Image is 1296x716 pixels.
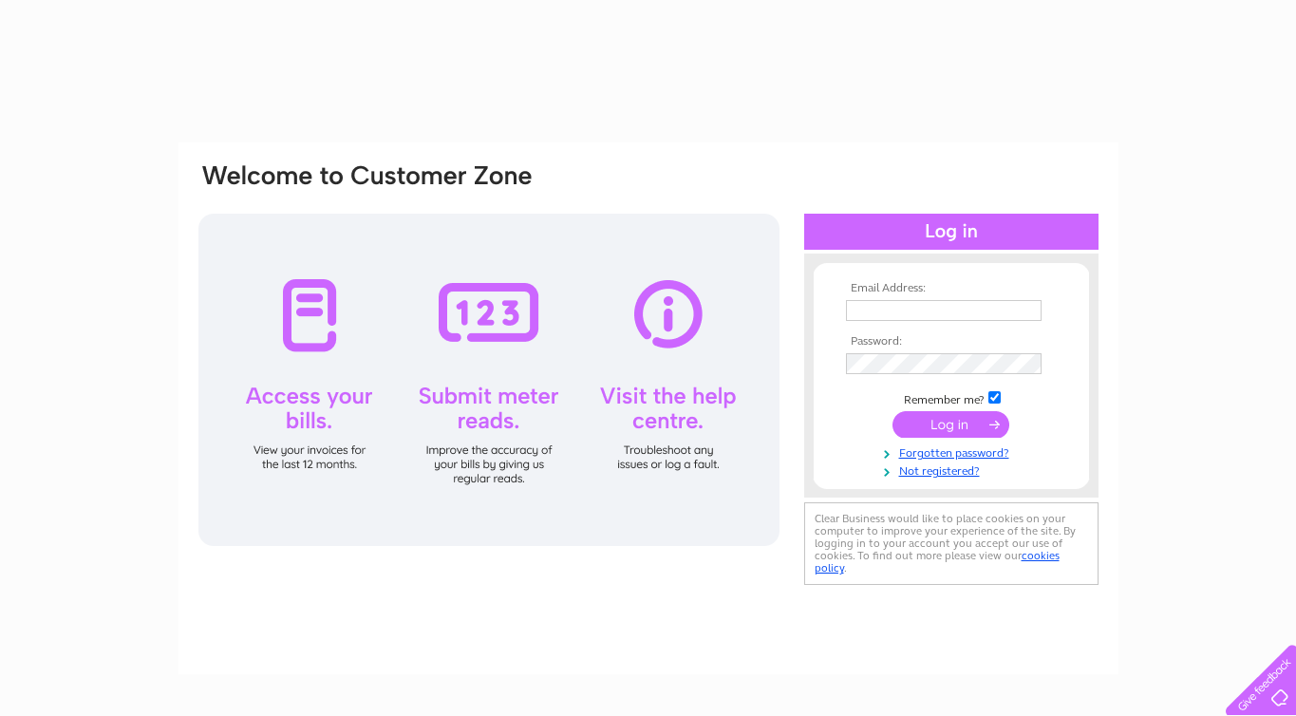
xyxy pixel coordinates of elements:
a: Forgotten password? [846,443,1061,461]
a: Not registered? [846,461,1061,479]
th: Email Address: [841,282,1061,295]
th: Password: [841,335,1061,349]
a: cookies policy [815,549,1060,575]
td: Remember me? [841,388,1061,407]
div: Clear Business would like to place cookies on your computer to improve your experience of the sit... [804,502,1099,585]
input: Submit [892,411,1009,438]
